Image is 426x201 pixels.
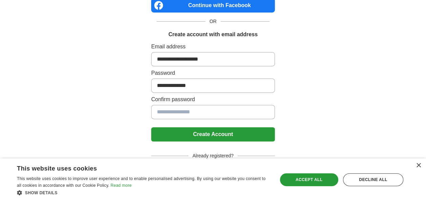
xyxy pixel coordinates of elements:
[151,127,275,141] button: Create Account
[168,30,258,39] h1: Create account with email address
[110,183,131,188] a: Read more, opens a new window
[205,18,221,25] span: OR
[151,69,275,77] label: Password
[188,152,238,159] span: Already registered?
[17,162,253,173] div: This website uses cookies
[17,189,270,196] div: Show details
[280,173,338,186] div: Accept all
[151,43,275,51] label: Email address
[17,176,265,188] span: This website uses cookies to improve user experience and to enable personalised advertising. By u...
[151,95,275,104] label: Confirm password
[343,173,403,186] div: Decline all
[416,163,421,168] div: Close
[25,191,58,195] span: Show details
